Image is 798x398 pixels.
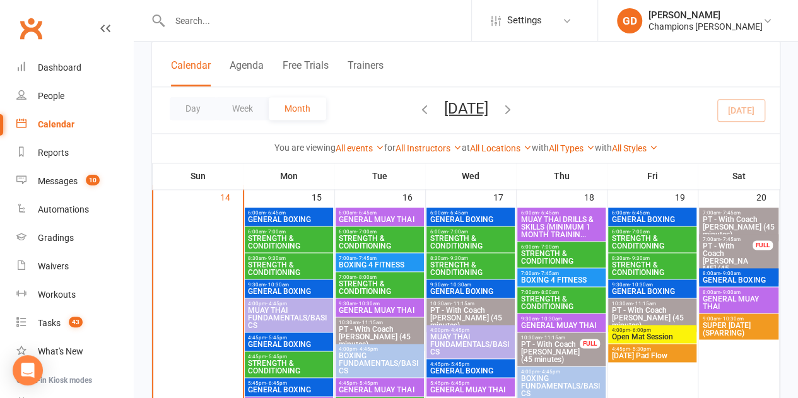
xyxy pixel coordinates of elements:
span: PT - With Coach [PERSON_NAME] (45 minutes) [520,341,580,363]
span: - 8:00am [538,290,558,295]
span: 4:00pm [611,327,693,333]
span: STRENGTH & CONDITIONING [611,261,693,276]
span: 8:30am [429,255,512,261]
span: 10:30am [611,301,693,307]
span: - 7:45am [720,237,740,242]
button: Week [216,97,269,120]
span: STRENGTH & CONDITIONING [247,235,330,250]
span: MUAY THAI DRILLS & SKILLS (MINIMUM 1 MONTH TRAININ... [520,216,602,238]
button: Free Trials [283,59,329,86]
span: 4:00pm [247,301,330,307]
span: 6:00am [429,210,512,216]
span: - 6:00pm [630,327,650,333]
div: Calendar [38,119,74,129]
strong: with [532,143,549,153]
a: People [16,82,133,110]
div: FULL [580,339,600,348]
span: 6:00am [247,210,330,216]
a: Workouts [16,281,133,309]
div: GD [617,8,642,33]
span: 4:45pm [247,354,330,360]
span: BOXING 4 FITNESS [520,276,602,284]
th: Thu [516,163,607,189]
span: 6:00am [520,210,602,216]
span: 7:00am [520,271,602,276]
a: Clubworx [15,13,47,44]
span: 7:00am [520,290,602,295]
span: - 11:15am [450,301,474,307]
span: - 7:00am [538,244,558,250]
span: - 7:00am [447,229,467,235]
span: 7:00am [701,237,753,242]
span: GENERAL BOXING [429,288,512,295]
span: 8:30am [611,255,693,261]
div: 19 [675,186,698,207]
span: STRENGTH & CONDITIONING [338,280,421,295]
button: Agenda [230,59,264,86]
button: Month [269,97,326,120]
span: - 4:45pm [448,327,469,333]
span: MUAY THAI FUNDAMENTALS/BASICS [247,307,330,329]
div: 18 [584,186,607,207]
span: GENERAL BOXING [611,216,693,223]
div: FULL [753,240,773,250]
span: 9:30am [338,301,421,307]
span: 6:00am [338,229,421,235]
span: - 7:45am [538,271,558,276]
div: People [38,91,64,101]
div: Automations [38,204,89,214]
span: 6:00am [520,244,602,250]
span: - 6:45am [538,210,558,216]
span: - 6:45am [356,210,377,216]
span: GENERAL BOXING [429,216,512,223]
span: STRENGTH & CONDITIONING [429,261,512,276]
div: Waivers [38,261,69,271]
span: GENERAL MUAY THAI [338,216,421,223]
strong: You are viewing [274,143,336,153]
span: PT - With Coach [PERSON_NAME] (45 minutes) [429,307,512,329]
span: 10:30am [520,335,580,341]
div: Champions [PERSON_NAME] [648,21,763,32]
span: PT - With Coach [PERSON_NAME] (45 minutes) [611,307,693,329]
span: - 4:45pm [266,301,287,307]
span: GENERAL BOXING [429,367,512,375]
span: - 9:00am [720,290,740,295]
span: - 11:15am [541,335,565,341]
span: 4:45pm [338,380,421,386]
span: STRENGTH & CONDITIONING [520,250,602,265]
span: 9:00am [701,316,775,322]
span: 10 [86,175,100,185]
span: - 7:00am [266,229,286,235]
span: - 11:15am [360,320,383,325]
span: - 5:45pm [266,354,287,360]
span: 6:00am [611,210,693,216]
span: BOXING 4 FITNESS [338,261,421,269]
span: - 10:30am [720,316,743,322]
span: STRENGTH & CONDITIONING [247,360,330,375]
span: 7:00am [338,255,421,261]
span: 9:30am [520,316,602,322]
span: GENERAL MUAY THAI [520,322,602,329]
div: What's New [38,346,83,356]
span: - 10:30am [629,282,652,288]
a: All Locations [470,143,532,153]
span: 4:45pm [429,361,512,367]
a: Gradings [16,224,133,252]
span: - 6:45am [266,210,286,216]
span: - 5:45pm [266,335,287,341]
th: Mon [244,163,334,189]
span: Open Mat Session [611,333,693,341]
div: 20 [756,186,779,207]
div: Dashboard [38,62,81,73]
a: Automations [16,196,133,224]
a: Waivers [16,252,133,281]
span: - 10:30am [266,282,289,288]
span: - 9:30am [266,255,286,261]
span: GENERAL MUAY THAI [701,295,775,310]
span: - 9:30am [629,255,649,261]
span: STRENGTH & CONDITIONING [520,295,602,310]
span: - 7:45am [356,255,377,261]
a: Reports [16,139,133,167]
span: 7:00am [338,274,421,280]
button: Day [170,97,216,120]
